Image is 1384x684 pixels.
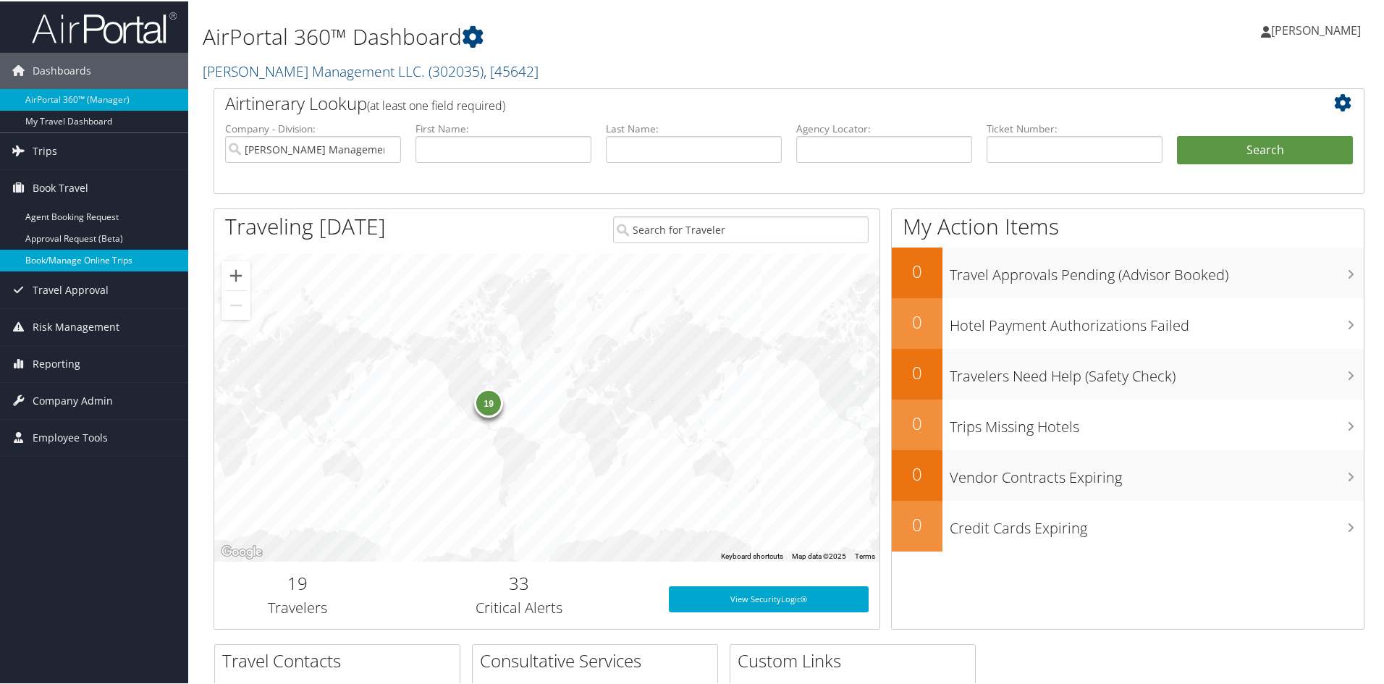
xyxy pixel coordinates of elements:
h2: Travel Contacts [222,647,460,672]
a: 0Hotel Payment Authorizations Failed [892,297,1364,347]
a: 0Vendor Contracts Expiring [892,449,1364,499]
span: ( 302035 ) [429,60,484,80]
h3: Travelers [225,596,370,617]
h2: 0 [892,511,942,536]
h2: Custom Links [738,647,975,672]
a: Terms (opens in new tab) [855,551,875,559]
h2: 0 [892,308,942,333]
button: Keyboard shortcuts [721,550,783,560]
label: Company - Division: [225,120,401,135]
h3: Travel Approvals Pending (Advisor Booked) [950,256,1364,284]
a: 0Credit Cards Expiring [892,499,1364,550]
a: 0Trips Missing Hotels [892,398,1364,449]
h2: 33 [392,570,647,594]
h3: Hotel Payment Authorizations Failed [950,307,1364,334]
h2: Airtinerary Lookup [225,90,1257,114]
button: Zoom in [221,260,250,289]
h3: Credit Cards Expiring [950,510,1364,537]
span: Risk Management [33,308,119,344]
h2: 19 [225,570,370,594]
span: Dashboards [33,51,91,88]
h3: Critical Alerts [392,596,647,617]
span: (at least one field required) [367,96,505,112]
h2: 0 [892,359,942,384]
button: Zoom out [221,290,250,318]
input: Search for Traveler [613,215,869,242]
h1: Traveling [DATE] [225,210,386,240]
a: [PERSON_NAME] [1261,7,1375,51]
div: 19 [474,387,503,416]
a: Open this area in Google Maps (opens a new window) [218,541,266,560]
h2: 0 [892,258,942,282]
h1: AirPortal 360™ Dashboard [203,20,984,51]
span: Book Travel [33,169,88,205]
h2: 0 [892,410,942,434]
h1: My Action Items [892,210,1364,240]
h2: Consultative Services [480,647,717,672]
h3: Vendor Contracts Expiring [950,459,1364,486]
span: Travel Approval [33,271,109,307]
span: , [ 45642 ] [484,60,539,80]
img: Google [218,541,266,560]
h3: Trips Missing Hotels [950,408,1364,436]
h2: 0 [892,460,942,485]
a: [PERSON_NAME] Management LLC. [203,60,539,80]
span: [PERSON_NAME] [1271,21,1361,37]
span: Trips [33,132,57,168]
button: Search [1177,135,1353,164]
label: First Name: [415,120,591,135]
label: Last Name: [606,120,782,135]
img: airportal-logo.png [32,9,177,43]
label: Agency Locator: [796,120,972,135]
a: View SecurityLogic® [669,585,869,611]
span: Reporting [33,345,80,381]
label: Ticket Number: [987,120,1163,135]
span: Company Admin [33,381,113,418]
span: Employee Tools [33,418,108,455]
a: 0Travel Approvals Pending (Advisor Booked) [892,246,1364,297]
a: 0Travelers Need Help (Safety Check) [892,347,1364,398]
h3: Travelers Need Help (Safety Check) [950,358,1364,385]
span: Map data ©2025 [792,551,846,559]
